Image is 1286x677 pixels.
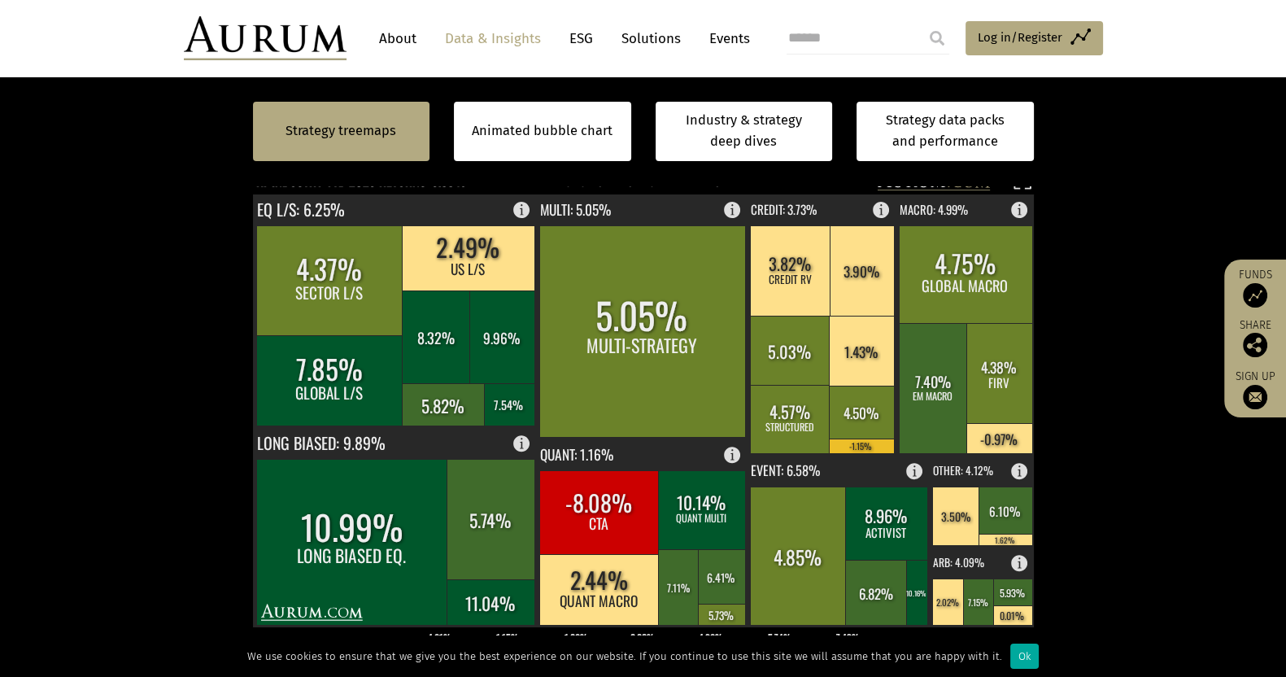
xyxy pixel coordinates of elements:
img: Aurum [184,16,347,60]
a: Funds [1232,268,1278,308]
a: Data & Insights [437,24,549,54]
a: Strategy data packs and performance [857,102,1034,161]
a: Events [701,24,750,54]
img: Sign up to our newsletter [1243,385,1267,409]
a: ESG [561,24,601,54]
img: Share this post [1243,333,1267,357]
a: Industry & strategy deep dives [656,102,833,161]
a: Log in/Register [966,21,1103,55]
span: Log in/Register [978,28,1062,47]
input: Submit [921,22,953,55]
div: Share [1232,320,1278,357]
a: Solutions [613,24,689,54]
a: Sign up [1232,369,1278,409]
a: Strategy treemaps [286,120,396,142]
a: Animated bubble chart [472,120,612,142]
img: Access Funds [1243,283,1267,308]
a: About [371,24,425,54]
div: Ok [1010,644,1039,669]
